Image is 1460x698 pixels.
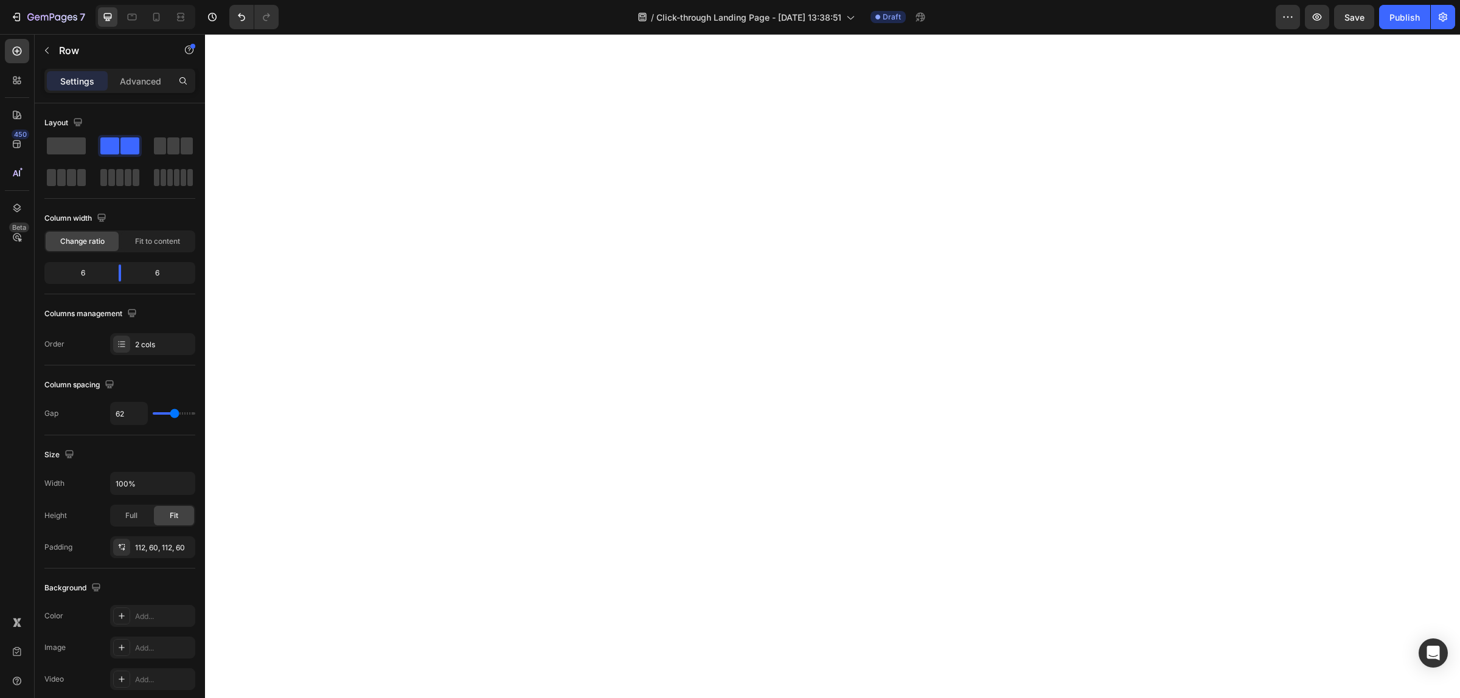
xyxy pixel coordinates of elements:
[135,674,192,685] div: Add...
[131,264,193,282] div: 6
[60,75,94,88] p: Settings
[135,643,192,654] div: Add...
[1379,5,1430,29] button: Publish
[44,377,117,393] div: Column spacing
[60,236,105,247] span: Change ratio
[44,339,64,350] div: Order
[44,610,63,621] div: Color
[9,223,29,232] div: Beta
[44,447,77,463] div: Size
[44,306,139,322] div: Columns management
[44,115,85,131] div: Layout
[229,5,279,29] div: Undo/Redo
[1334,5,1374,29] button: Save
[44,210,109,227] div: Column width
[656,11,841,24] span: Click-through Landing Page - [DATE] 13:38:51
[120,75,161,88] p: Advanced
[44,580,103,596] div: Background
[1344,12,1364,22] span: Save
[135,542,192,553] div: 112, 60, 112, 60
[125,510,137,521] span: Full
[44,542,72,553] div: Padding
[135,236,180,247] span: Fit to content
[59,43,162,58] p: Row
[651,11,654,24] span: /
[1419,638,1448,668] div: Open Intercom Messenger
[12,130,29,139] div: 450
[5,5,91,29] button: 7
[170,510,178,521] span: Fit
[44,642,66,653] div: Image
[135,339,192,350] div: 2 cols
[111,403,147,424] input: Auto
[44,510,67,521] div: Height
[205,34,1460,698] iframe: Design area
[47,264,109,282] div: 6
[44,408,58,419] div: Gap
[111,472,195,494] input: Auto
[1389,11,1420,24] div: Publish
[80,10,85,24] p: 7
[883,12,901,22] span: Draft
[44,674,64,685] div: Video
[44,478,64,489] div: Width
[135,611,192,622] div: Add...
